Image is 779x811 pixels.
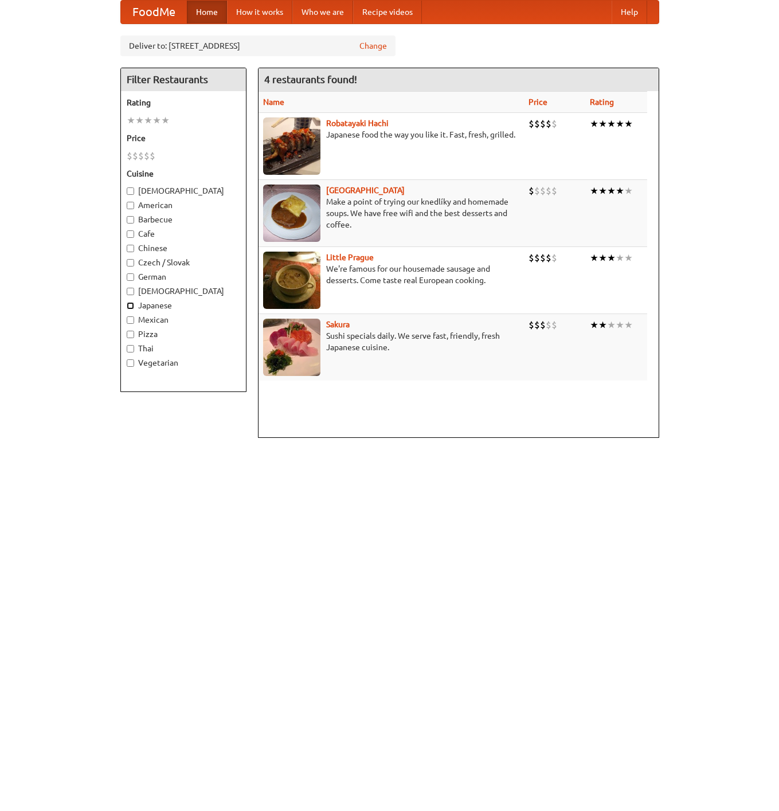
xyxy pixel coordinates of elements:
[326,320,350,329] a: Sakura
[127,168,240,179] h5: Cuisine
[529,319,534,331] li: $
[529,252,534,264] li: $
[540,185,546,197] li: $
[534,319,540,331] li: $
[127,285,240,297] label: [DEMOGRAPHIC_DATA]
[616,117,624,130] li: ★
[127,199,240,211] label: American
[138,150,144,162] li: $
[152,114,161,127] li: ★
[127,316,134,324] input: Mexican
[590,117,598,130] li: ★
[127,273,134,281] input: German
[590,185,598,197] li: ★
[127,185,240,197] label: [DEMOGRAPHIC_DATA]
[590,252,598,264] li: ★
[551,319,557,331] li: $
[263,319,320,376] img: sakura.jpg
[144,114,152,127] li: ★
[263,129,520,140] p: Japanese food the way you like it. Fast, fresh, grilled.
[127,257,240,268] label: Czech / Slovak
[590,319,598,331] li: ★
[607,117,616,130] li: ★
[534,117,540,130] li: $
[121,68,246,91] h4: Filter Restaurants
[127,202,134,209] input: American
[263,185,320,242] img: czechpoint.jpg
[607,185,616,197] li: ★
[127,245,134,252] input: Chinese
[607,252,616,264] li: ★
[624,117,633,130] li: ★
[540,319,546,331] li: $
[127,314,240,326] label: Mexican
[616,319,624,331] li: ★
[187,1,227,23] a: Home
[607,319,616,331] li: ★
[263,252,320,309] img: littleprague.jpg
[127,331,134,338] input: Pizza
[264,74,357,85] ng-pluralize: 4 restaurants found!
[127,114,135,127] li: ★
[598,185,607,197] li: ★
[127,302,134,309] input: Japanese
[127,230,134,238] input: Cafe
[546,185,551,197] li: $
[326,119,389,128] a: Robatayaki Hachi
[551,252,557,264] li: $
[326,253,374,262] a: Little Prague
[127,187,134,195] input: [DEMOGRAPHIC_DATA]
[161,114,170,127] li: ★
[534,252,540,264] li: $
[624,319,633,331] li: ★
[127,357,240,369] label: Vegetarian
[529,117,534,130] li: $
[529,185,534,197] li: $
[263,263,520,286] p: We're famous for our housemade sausage and desserts. Come taste real European cooking.
[127,328,240,340] label: Pizza
[127,242,240,254] label: Chinese
[127,345,134,352] input: Thai
[534,185,540,197] li: $
[150,150,155,162] li: $
[624,252,633,264] li: ★
[121,1,187,23] a: FoodMe
[598,117,607,130] li: ★
[127,97,240,108] h5: Rating
[598,252,607,264] li: ★
[127,343,240,354] label: Thai
[127,271,240,283] label: German
[590,97,614,107] a: Rating
[359,40,387,52] a: Change
[127,228,240,240] label: Cafe
[540,117,546,130] li: $
[120,36,396,56] div: Deliver to: [STREET_ADDRESS]
[598,319,607,331] li: ★
[326,186,405,195] a: [GEOGRAPHIC_DATA]
[263,196,520,230] p: Make a point of trying our knedlíky and homemade soups. We have free wifi and the best desserts a...
[292,1,353,23] a: Who we are
[616,185,624,197] li: ★
[127,300,240,311] label: Japanese
[132,150,138,162] li: $
[624,185,633,197] li: ★
[127,214,240,225] label: Barbecue
[612,1,647,23] a: Help
[263,97,284,107] a: Name
[127,150,132,162] li: $
[551,117,557,130] li: $
[353,1,422,23] a: Recipe videos
[263,330,520,353] p: Sushi specials daily. We serve fast, friendly, fresh Japanese cuisine.
[127,216,134,224] input: Barbecue
[127,259,134,267] input: Czech / Slovak
[263,117,320,175] img: robatayaki.jpg
[127,359,134,367] input: Vegetarian
[135,114,144,127] li: ★
[540,252,546,264] li: $
[144,150,150,162] li: $
[546,252,551,264] li: $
